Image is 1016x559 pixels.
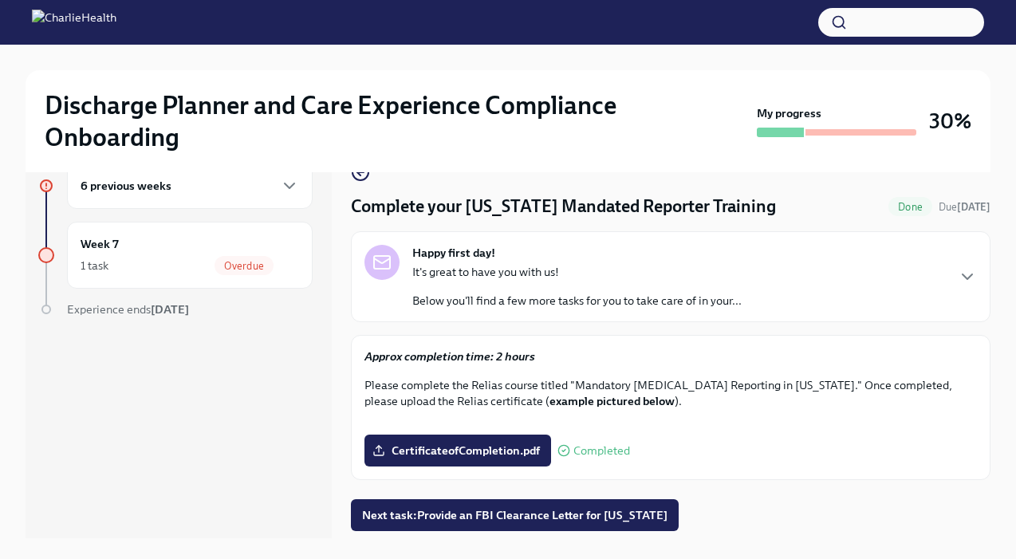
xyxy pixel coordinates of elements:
[957,201,990,213] strong: [DATE]
[364,349,535,364] strong: Approx completion time: 2 hours
[67,163,313,209] div: 6 previous weeks
[412,264,742,280] p: It's great to have you with us!
[939,199,990,215] span: June 13th, 2025 10:00
[67,302,189,317] span: Experience ends
[929,107,971,136] h3: 30%
[573,445,630,457] span: Completed
[351,195,776,218] h4: Complete your [US_STATE] Mandated Reporter Training
[888,201,932,213] span: Done
[81,177,171,195] h6: 6 previous weeks
[151,302,189,317] strong: [DATE]
[757,105,821,121] strong: My progress
[81,258,108,274] div: 1 task
[81,235,119,253] h6: Week 7
[351,499,679,531] button: Next task:Provide an FBI Clearance Letter for [US_STATE]
[38,222,313,289] a: Week 71 taskOverdue
[939,201,990,213] span: Due
[364,435,551,466] label: CertificateofCompletion.pdf
[376,443,540,459] span: CertificateofCompletion.pdf
[412,245,495,261] strong: Happy first day!
[412,293,742,309] p: Below you'll find a few more tasks for you to take care of in your...
[549,394,675,408] strong: example pictured below
[215,260,274,272] span: Overdue
[45,89,750,153] h2: Discharge Planner and Care Experience Compliance Onboarding
[32,10,116,35] img: CharlieHealth
[364,377,977,409] p: Please complete the Relias course titled "Mandatory [MEDICAL_DATA] Reporting in [US_STATE]." Once...
[362,507,667,523] span: Next task : Provide an FBI Clearance Letter for [US_STATE]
